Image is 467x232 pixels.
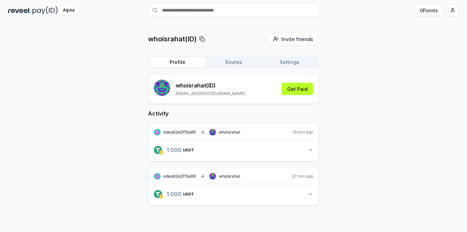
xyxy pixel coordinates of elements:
h2: Activity [148,109,319,118]
span: 19 min ago [293,129,313,135]
span: edea62e0f15e89 [163,129,196,135]
span: whoisrahat [219,129,240,135]
button: 1.000USDT [154,144,313,156]
button: Get Paid [282,83,313,95]
img: logo.png [159,194,163,199]
img: logo.png [154,190,162,198]
p: [EMAIL_ADDRESS][DOMAIN_NAME] [176,91,245,96]
div: Alpha [59,6,78,15]
span: whoisrahat [219,174,240,179]
span: 27 min ago [292,174,313,179]
span: USDT [183,192,194,196]
span: edea62e0f15e89 [163,174,196,179]
button: Settings [262,57,318,67]
button: 0Points [414,4,444,16]
span: USDT [183,148,194,152]
p: whoisrahat(ID) [148,34,197,44]
button: Invite friends [267,33,319,45]
button: Routes [205,57,262,67]
img: reveel_dark [8,6,31,15]
img: logo.png [154,146,162,154]
img: pay_id [32,6,58,15]
button: Profile [149,57,205,67]
button: 1.000USDT [154,188,313,200]
span: Invite friends [281,36,313,43]
img: logo.png [159,150,163,154]
p: whoisrahat (ID) [176,81,245,90]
